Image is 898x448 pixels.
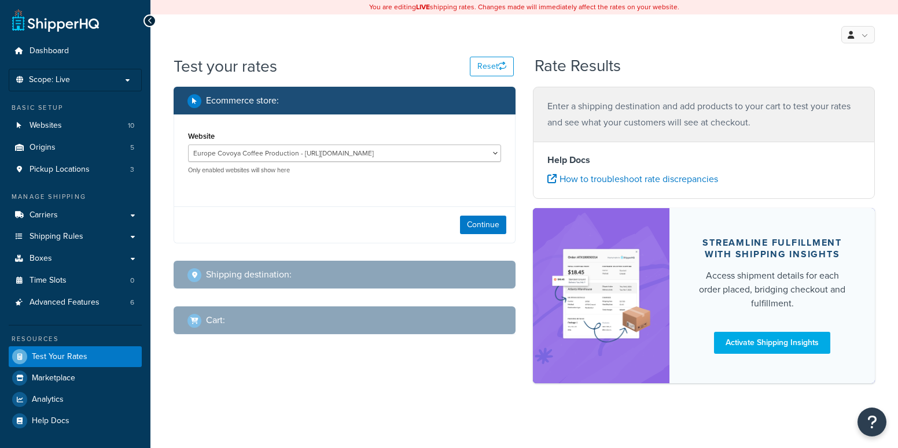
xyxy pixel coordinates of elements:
span: Websites [30,121,62,131]
span: Test Your Rates [32,352,87,362]
span: 0 [130,276,134,286]
a: Marketplace [9,368,142,388]
a: How to troubleshoot rate discrepancies [547,172,718,186]
span: 3 [130,165,134,175]
a: Shipping Rules [9,226,142,247]
li: Advanced Features [9,292,142,313]
div: Access shipment details for each order placed, bridging checkout and fulfillment. [697,269,847,310]
h1: Test your rates [174,55,277,77]
span: Marketplace [32,373,75,383]
a: Help Docs [9,410,142,431]
span: Boxes [30,254,52,264]
a: Origins5 [9,137,142,158]
label: Website [188,132,215,140]
span: 10 [128,121,134,131]
b: LIVE [416,2,430,12]
div: Resources [9,334,142,344]
a: Analytics [9,389,142,410]
a: Pickup Locations3 [9,159,142,180]
h2: Ecommerce store : [206,95,279,106]
span: Origins [30,143,56,153]
a: Advanced Features6 [9,292,142,313]
span: 6 [130,298,134,308]
a: Carriers [9,205,142,226]
a: Websites10 [9,115,142,136]
span: Analytics [32,395,64,405]
p: Only enabled websites will show here [188,166,501,175]
span: Shipping Rules [30,232,83,242]
span: Pickup Locations [30,165,90,175]
button: Reset [470,57,514,76]
a: Activate Shipping Insights [714,332,830,354]
button: Open Resource Center [857,408,886,436]
a: Time Slots0 [9,270,142,291]
h4: Help Docs [547,153,860,167]
li: Websites [9,115,142,136]
span: Advanced Features [30,298,100,308]
p: Enter a shipping destination and add products to your cart to test your rates and see what your c... [547,98,860,131]
h2: Cart : [206,315,225,325]
span: Carriers [30,210,58,220]
a: Test Your Rates [9,346,142,367]
li: Pickup Locations [9,159,142,180]
span: Time Slots [30,276,67,286]
li: Origins [9,137,142,158]
a: Boxes [9,248,142,269]
button: Continue [460,216,506,234]
h2: Rate Results [535,57,621,75]
img: feature-image-si-e24932ea9b9fcd0ff835db86be1ff8d589347e8876e1638d903ea230a36726be.png [550,225,652,365]
span: Dashboard [30,46,69,56]
span: Scope: Live [29,75,70,85]
div: Manage Shipping [9,192,142,202]
a: Dashboard [9,40,142,62]
span: Help Docs [32,416,69,426]
h2: Shipping destination : [206,269,292,280]
div: Streamline Fulfillment with Shipping Insights [697,237,847,260]
span: 5 [130,143,134,153]
div: Basic Setup [9,103,142,113]
li: Time Slots [9,270,142,291]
